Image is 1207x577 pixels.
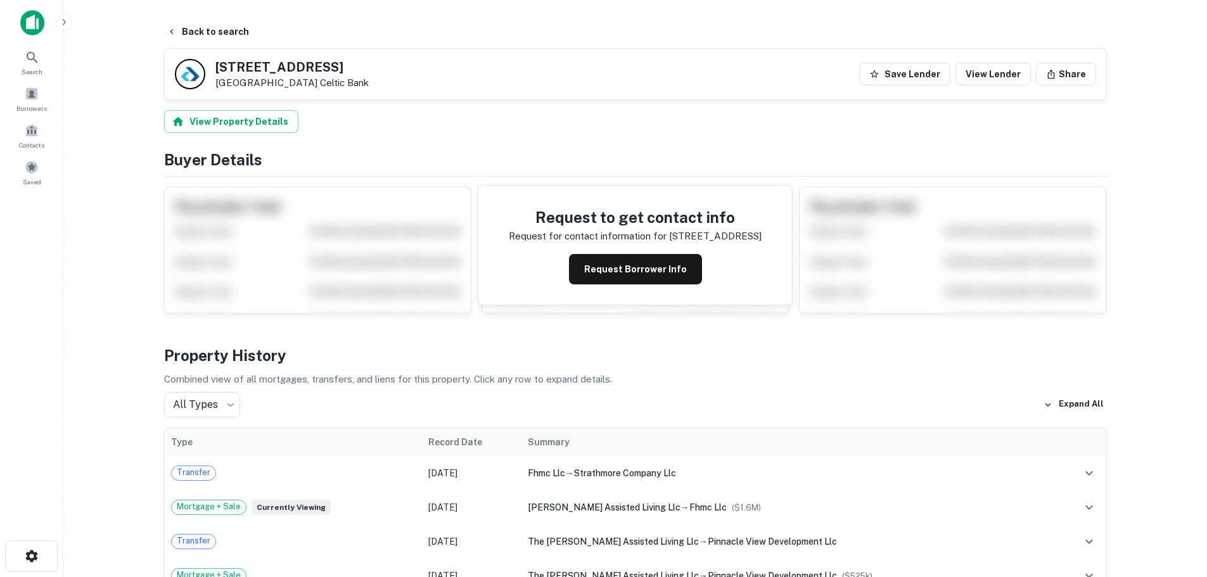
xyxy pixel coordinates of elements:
td: [DATE] [422,456,521,490]
img: capitalize-icon.png [20,10,44,35]
a: Celtic Bank [320,77,369,88]
td: [DATE] [422,490,521,524]
span: fhmc llc [689,502,727,512]
span: fhmc llc [528,468,565,478]
button: Save Lender [859,63,950,86]
span: Transfer [172,535,215,547]
span: Currently viewing [252,500,331,515]
p: [STREET_ADDRESS] [669,229,762,244]
th: Summary [521,428,1055,456]
span: [PERSON_NAME] assisted living llc [528,502,680,512]
a: Saved [4,155,60,189]
button: Share [1036,63,1096,86]
span: strathmore company llc [574,468,676,478]
span: Saved [23,177,41,187]
div: → [528,466,1049,480]
span: Search [22,67,42,77]
h4: Buyer Details [164,148,1107,171]
span: Contacts [19,140,44,150]
a: Contacts [4,118,60,153]
span: Transfer [172,466,215,479]
button: expand row [1078,531,1100,552]
button: Request Borrower Info [569,254,702,284]
span: the [PERSON_NAME] assisted living llc [528,536,699,547]
h4: Property History [164,344,1107,367]
p: Request for contact information for [509,229,667,244]
a: View Lender [955,63,1031,86]
th: Type [165,428,422,456]
span: pinnacle view development llc [708,536,837,547]
p: [GEOGRAPHIC_DATA] [215,77,369,89]
div: → [528,535,1049,548]
button: Expand All [1040,395,1107,414]
button: Back to search [162,20,254,43]
td: [DATE] [422,524,521,559]
a: Borrowers [4,82,60,116]
h4: Request to get contact info [509,206,762,229]
span: ($ 1.6M ) [732,503,761,512]
div: → [528,500,1049,514]
p: Combined view of all mortgages, transfers, and liens for this property. Click any row to expand d... [164,372,1107,387]
button: View Property Details [164,110,298,133]
iframe: Chat Widget [1144,476,1207,536]
span: Mortgage + Sale [172,500,246,513]
h5: [STREET_ADDRESS] [215,61,369,73]
a: Search [4,45,60,79]
button: expand row [1078,462,1100,484]
div: All Types [164,392,240,417]
th: Record Date [422,428,521,456]
span: Borrowers [16,103,47,113]
button: expand row [1078,497,1100,518]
